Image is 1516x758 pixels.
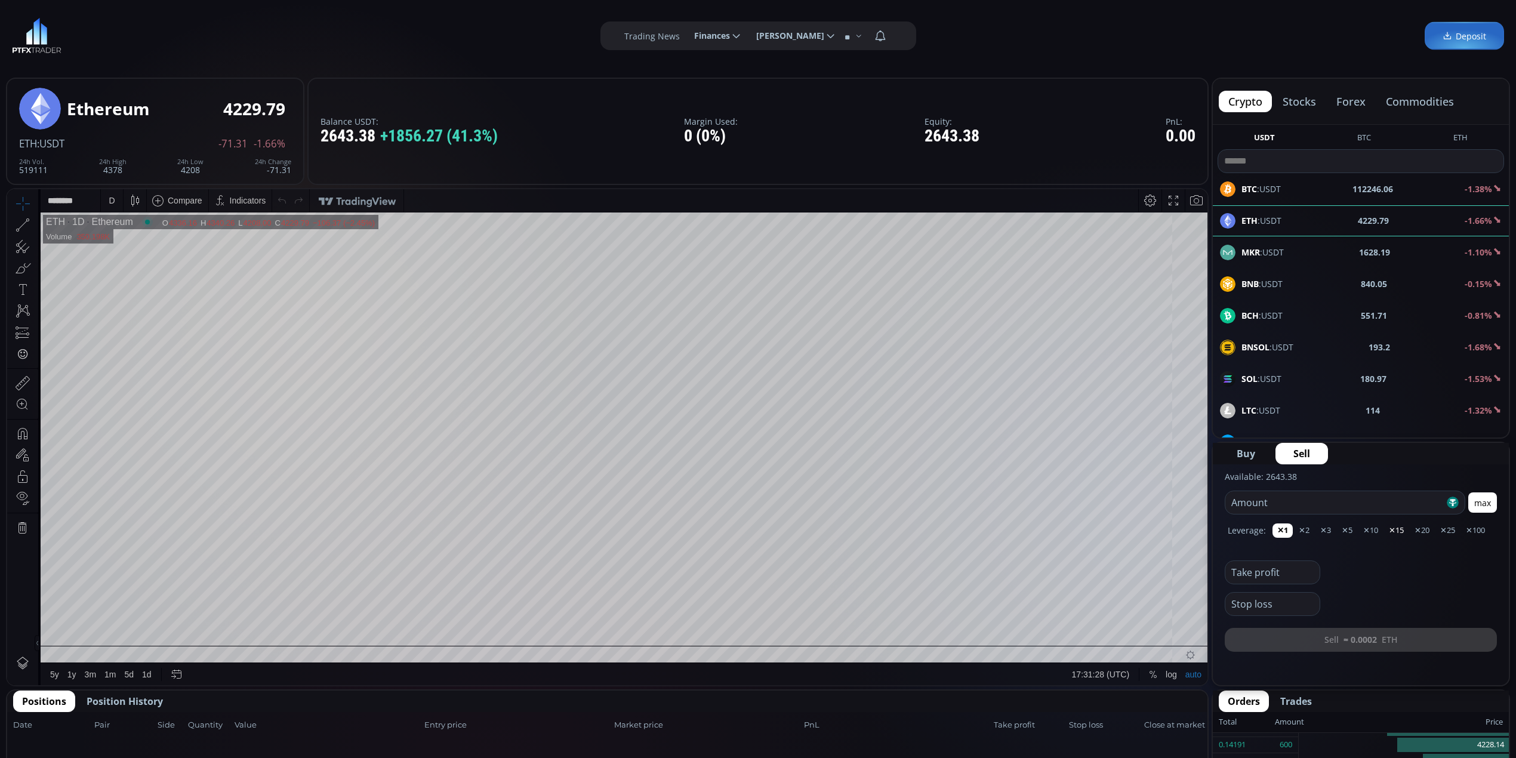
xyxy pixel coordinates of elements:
[177,158,204,174] div: 4208
[686,24,730,48] span: Finances
[1228,694,1260,708] span: Orders
[1241,183,1281,195] span: :USDT
[1154,474,1174,497] div: Toggle Log Scale
[1138,474,1154,497] div: Toggle Percentage
[925,127,979,146] div: 2643.38
[1376,91,1463,112] button: commodities
[1273,91,1326,112] button: stocks
[43,480,52,490] div: 5y
[1241,404,1280,417] span: :USDT
[1449,132,1472,147] button: ETH
[1241,183,1257,195] b: BTC
[684,127,738,146] div: 0 (0%)
[223,7,259,16] div: Indicators
[1465,310,1492,321] b: -0.81%
[97,480,109,490] div: 1m
[1166,127,1195,146] div: 0.00
[188,719,231,731] span: Quantity
[925,117,979,126] label: Equity:
[37,137,64,150] span: :USDT
[39,27,58,38] div: ETH
[1361,278,1387,290] b: 840.05
[1465,246,1492,258] b: -1.10%
[1225,471,1297,482] label: Available: 2643.38
[1241,309,1283,322] span: :USDT
[161,7,195,16] div: Compare
[1361,309,1387,322] b: 551.71
[1465,436,1492,448] b: -3.61%
[22,694,66,708] span: Positions
[101,7,107,16] div: D
[1384,523,1409,538] button: ✕15
[1241,310,1259,321] b: BCH
[1241,341,1293,353] span: :USDT
[1065,480,1122,490] span: 17:31:28 (UTC)
[158,719,184,731] span: Side
[99,158,127,174] div: 4378
[1294,523,1314,538] button: ✕2
[321,127,498,146] div: 2643.38
[135,27,146,38] div: Market open
[67,100,150,118] div: Ethereum
[1219,443,1273,464] button: Buy
[1241,405,1256,416] b: LTC
[1359,246,1390,258] b: 1628.19
[1271,691,1321,712] button: Trades
[1241,436,1285,448] span: :USDT
[19,137,37,150] span: ETH
[624,30,680,42] label: Trading News
[1465,278,1492,289] b: -0.15%
[1275,443,1328,464] button: Sell
[684,117,738,126] label: Margin Used:
[1061,474,1126,497] button: 17:31:28 (UTC)
[748,24,824,48] span: [PERSON_NAME]
[1360,372,1386,385] b: 180.97
[1280,737,1292,753] div: 600
[77,27,125,38] div: Ethereum
[155,29,162,38] div: O
[268,29,274,38] div: C
[135,480,144,490] div: 1d
[19,158,48,165] div: 24h Vol.
[78,480,89,490] div: 3m
[1241,372,1281,385] span: :USDT
[1144,719,1201,731] span: Close at market
[69,43,103,52] div: 350.198K
[1337,523,1357,538] button: ✕5
[1443,30,1486,42] span: Deposit
[1352,132,1376,147] button: BTC
[1272,523,1293,538] button: ✕1
[1275,714,1304,730] div: Amount
[1158,480,1170,490] div: log
[27,446,33,462] div: Hide Drawings Toolbar
[1304,714,1503,730] div: Price
[1366,404,1380,417] b: 114
[1178,480,1194,490] div: auto
[177,158,204,165] div: 24h Low
[1410,523,1434,538] button: ✕20
[1241,246,1284,258] span: :USDT
[199,29,227,38] div: 4340.26
[162,29,190,38] div: 4336.16
[1358,523,1383,538] button: ✕10
[254,138,285,149] span: -1.66%
[193,29,199,38] div: H
[1461,523,1490,538] button: ✕100
[60,480,69,490] div: 1y
[1241,436,1261,448] b: LINK
[1219,691,1269,712] button: Orders
[1364,436,1386,448] b: 24.82
[614,719,800,731] span: Market price
[1069,719,1141,731] span: Stop loss
[1241,278,1283,290] span: :USDT
[1237,446,1255,461] span: Buy
[1241,341,1270,353] b: BNSOL
[1327,91,1375,112] button: forex
[1241,246,1260,258] b: MKR
[11,159,20,171] div: 
[19,158,48,174] div: 519111
[1425,22,1504,50] a: Deposit
[994,719,1065,731] span: Take profit
[39,43,64,52] div: Volume
[306,29,368,38] div: −106.37 (−2.45%)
